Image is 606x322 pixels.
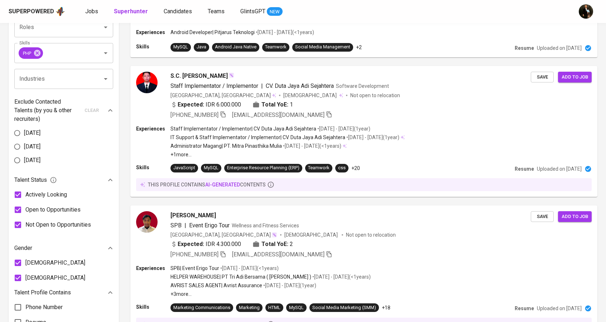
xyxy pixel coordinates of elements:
[311,273,371,280] p: • [DATE] - [DATE] ( <1 years )
[562,73,588,81] span: Add to job
[558,211,592,222] button: Add to job
[24,156,40,165] span: [DATE]
[184,221,186,230] span: |
[170,82,258,89] span: Staff Implementator / Implementor
[164,7,193,16] a: Candidates
[208,7,226,16] a: Teams
[101,48,111,58] button: Open
[205,182,240,188] span: AI-generated
[558,72,592,83] button: Add to job
[204,165,218,171] div: MySQL
[197,44,206,51] div: Java
[114,7,149,16] a: Superhunter
[164,8,192,15] span: Candidates
[239,304,260,311] div: Marketing
[290,240,293,248] span: 2
[255,29,314,36] p: • [DATE] - [DATE] ( <1 years )
[170,151,405,158] p: +1 more ...
[170,273,311,280] p: HELPER WAREHOUSE | PT Tri Adi Bersama ( [PERSON_NAME] )
[14,173,113,187] div: Talent Status
[356,44,362,51] p: +2
[336,83,389,89] span: Software Development
[170,240,241,248] div: IDR 4.300.000
[101,74,111,84] button: Open
[382,304,390,311] p: +18
[170,134,345,141] p: IT Support & Staff Implementator / Implementor | CV. Duta Jaya Adi Sejahtera
[290,100,293,109] span: 1
[531,72,554,83] button: Save
[148,181,266,188] p: this profile contains contents
[25,274,85,282] span: [DEMOGRAPHIC_DATA]
[170,265,219,272] p: SPB | Event Erigo Tour
[308,165,330,171] div: Teamwork
[267,8,283,15] span: NEW
[227,165,299,171] div: Enterprise Resource Planning (ERP)
[284,231,339,238] span: [DEMOGRAPHIC_DATA]
[562,213,588,221] span: Add to job
[14,98,113,123] div: Exclude Contacted Talents (by you & other recruiters)clear
[219,265,279,272] p: • [DATE] - [DATE] ( <1 years )
[312,304,376,311] div: Social Media Marketing (SMM)
[136,125,170,132] p: Experiences
[170,231,277,238] div: [GEOGRAPHIC_DATA], [GEOGRAPHIC_DATA]
[136,265,170,272] p: Experiences
[189,222,230,229] span: Event Erigo Tour
[515,305,534,312] p: Resume
[24,142,40,151] span: [DATE]
[14,176,57,184] span: Talent Status
[170,282,262,289] p: AVRIST SALES AGENT | Avrist Assurance
[531,211,554,222] button: Save
[170,29,255,36] p: Android Developer | Pitjarus Teknologi
[136,303,170,311] p: Skills
[19,50,35,57] span: PHP
[170,100,241,109] div: IDR 6.000.000
[534,213,550,221] span: Save
[25,205,81,214] span: Open to Opportunities
[261,100,288,109] b: Total YoE:
[295,44,350,51] div: Social Media Management
[173,44,188,51] div: MySQL
[170,72,228,80] span: S.C. [PERSON_NAME]
[130,66,597,197] a: S.C. [PERSON_NAME]Staff Implementator / Implementor|CV. Duta Jaya Adi SejahteraSoftware Developme...
[345,134,399,141] p: • [DATE] - [DATE] ( 1 year )
[515,165,534,172] p: Resume
[537,165,582,172] p: Uploaded on [DATE]
[537,305,582,312] p: Uploaded on [DATE]
[14,244,32,252] p: Gender
[338,165,346,171] div: css
[170,112,218,118] span: [PHONE_NUMBER]
[85,8,98,15] span: Jobs
[25,190,67,199] span: Actively Looking
[170,251,218,258] span: [PHONE_NUMBER]
[232,251,324,258] span: [EMAIL_ADDRESS][DOMAIN_NAME]
[316,125,370,132] p: • [DATE] - [DATE] ( 1 year )
[136,211,158,233] img: 35abf420e420d377a6e9f75f9f6aed4c.jpg
[25,303,63,312] span: Phone Number
[240,7,283,16] a: GlintsGPT NEW
[114,8,148,15] b: Superhunter
[173,165,195,171] div: JavaScript
[283,92,338,99] span: [DEMOGRAPHIC_DATA]
[350,92,400,99] p: Not open to relocation
[534,73,550,81] span: Save
[170,222,182,229] span: SPB
[271,232,277,238] img: magic_wand.svg
[19,47,43,59] div: PHP
[170,142,282,150] p: Administrator Magang | PT. Mitra Pinasthika Mulia
[14,241,113,255] div: Gender
[215,44,256,51] div: Android Java Native
[136,43,170,50] p: Skills
[261,240,288,248] b: Total YoE:
[14,288,71,297] p: Talent Profile Contains
[266,82,334,89] span: CV. Duta Jaya Adi Sejahtera
[14,285,113,300] div: Talent Profile Contains
[208,8,225,15] span: Teams
[282,142,341,150] p: • [DATE] - [DATE] ( <1 years )
[173,304,230,311] div: Marketing Communications
[178,240,204,248] b: Expected:
[178,100,204,109] b: Expected:
[25,259,85,267] span: [DEMOGRAPHIC_DATA]
[136,72,158,93] img: e8c2f931a187f635671775bc5fb78b68.jpg
[170,92,276,99] div: [GEOGRAPHIC_DATA], [GEOGRAPHIC_DATA]
[232,112,324,118] span: [EMAIL_ADDRESS][DOMAIN_NAME]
